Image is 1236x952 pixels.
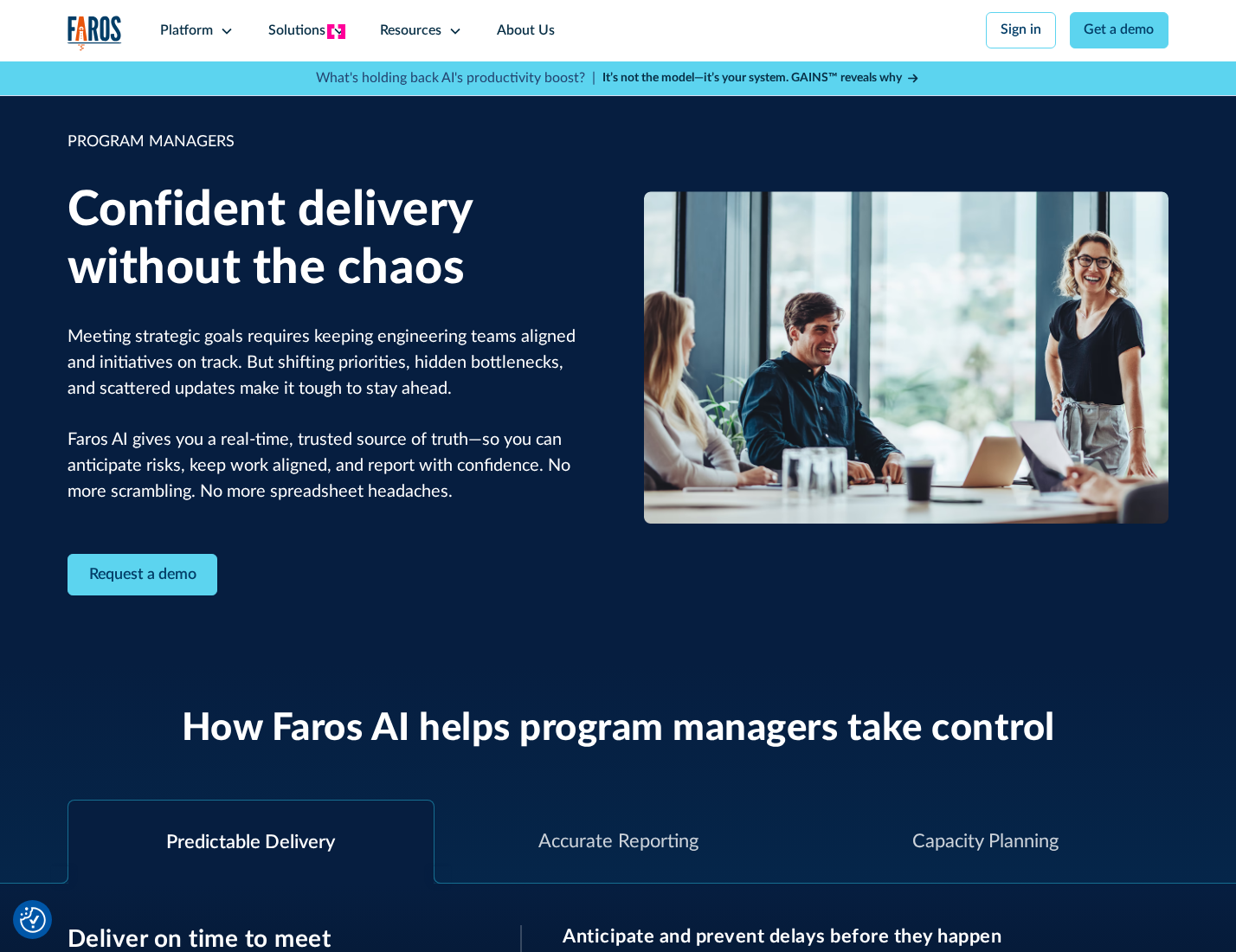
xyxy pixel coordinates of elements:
a: It’s not the model—it’s your system. GAINS™ reveals why [602,69,921,87]
a: Get a demo [1070,12,1169,48]
div: Predictable Delivery [166,828,335,857]
a: home [68,16,123,51]
div: Resources [380,21,441,42]
a: Contact Modal [68,554,218,596]
img: Logo of the analytics and reporting company Faros. [68,16,123,51]
h2: How Faros AI helps program managers take control [182,706,1055,752]
strong: It’s not the model—it’s your system. GAINS™ reveals why [602,72,902,84]
h1: Confident delivery without the chaos [68,182,593,298]
div: Solutions [268,21,325,42]
div: Accurate Reporting [538,827,698,856]
p: Meeting strategic goals requires keeping engineering teams aligned and initiatives on track. But ... [68,325,593,505]
div: PROGRAM MANAGERS [68,131,593,154]
div: Platform [160,21,213,42]
button: Cookie Settings [20,907,46,933]
h3: Anticipate and prevent delays before they happen [563,925,1168,948]
a: Sign in [986,12,1056,48]
img: Revisit consent button [20,907,46,933]
div: Capacity Planning [912,827,1059,856]
p: What's holding back AI's productivity boost? | [316,68,595,89]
